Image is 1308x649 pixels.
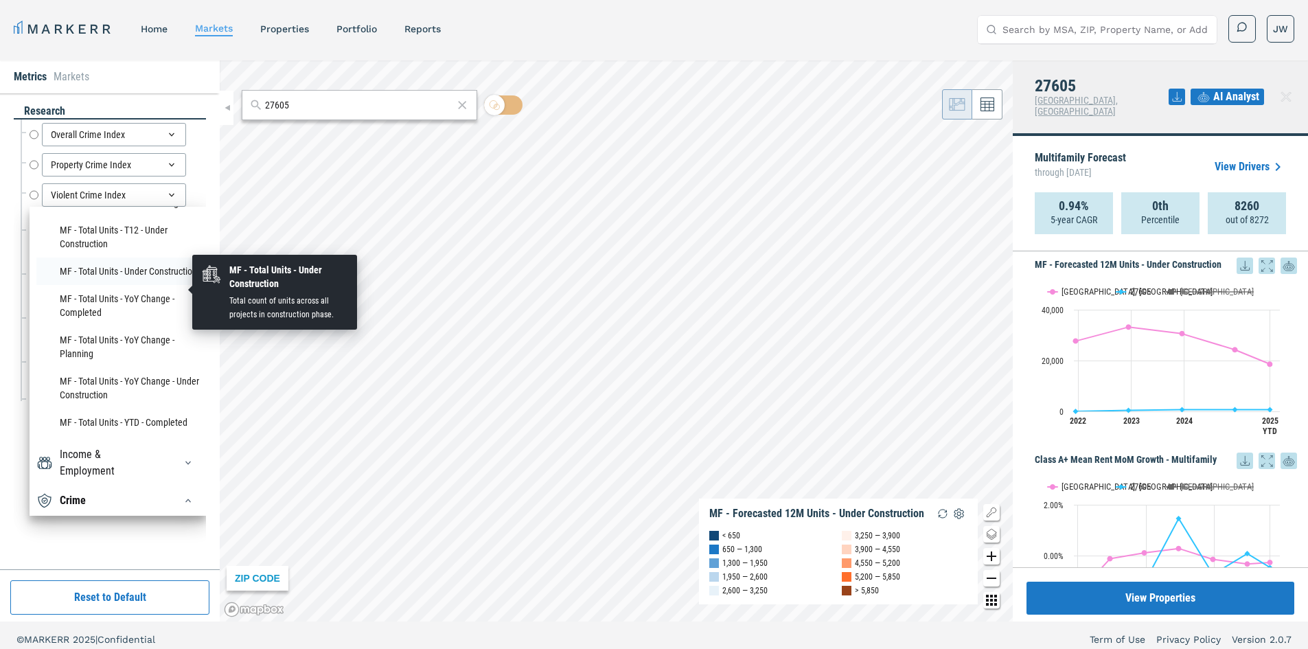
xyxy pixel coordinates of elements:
[983,570,1000,587] button: Zoom out map button
[1226,213,1269,227] p: out of 8272
[1176,545,1182,551] path: Wednesday, 14 Dec, 16:00, 0.28. Raleigh, NC.
[73,634,97,645] span: 2025 |
[951,505,967,522] img: Settings
[1051,213,1097,227] p: 5-year CAGR
[1273,22,1288,36] span: JW
[1176,416,1193,426] text: 2024
[229,263,349,291] div: MF - Total Units - Under Construction
[10,580,209,615] button: Reset to Default
[177,490,199,512] button: CrimeCrime
[1130,286,1151,297] text: 27605
[1035,274,1297,446] div: MF - Forecasted 12M Units - Under Construction. Highcharts interactive chart.
[1156,633,1221,646] a: Privacy Policy
[1123,416,1140,426] text: 2023
[1070,416,1086,426] text: 2022
[1232,407,1238,412] path: Saturday, 14 Dec, 16:00, 673. 27605.
[14,19,113,38] a: MARKERR
[1090,633,1145,646] a: Term of Use
[1267,565,1273,570] path: Thursday, 14 Aug, 17:00, -0.47. 27605.
[1126,407,1132,413] path: Wednesday, 14 Dec, 16:00, 393. 27605.
[1035,469,1287,641] svg: Interactive chart
[1235,199,1259,213] strong: 8260
[36,258,199,285] li: MF - Total Units - Under Construction
[229,294,349,321] div: Total count of units across all projects in construction phase.
[1044,501,1064,510] text: 2.00%
[265,98,453,113] input: Search by MSA or ZIP Code
[195,23,233,34] a: markets
[1048,278,1102,288] button: Show Raleigh, NC
[1126,324,1132,330] path: Wednesday, 14 Dec, 16:00, 33,202. Raleigh, NC.
[983,526,1000,543] button: Change style map button
[1245,551,1250,556] path: Saturday, 14 Dec, 16:00, 0.08. 27605.
[1267,15,1294,43] button: JW
[1232,347,1238,352] path: Saturday, 14 Dec, 16:00, 24,269. Raleigh, NC.
[855,529,900,543] div: 3,250 — 3,900
[1267,361,1272,367] path: Thursday, 14 Aug, 17:00, 18,571.5. Raleigh, NC.
[709,507,924,521] div: MF - Forecasted 12M Units - Under Construction
[1167,473,1195,483] button: Show USA
[1191,89,1264,105] button: AI Analyst
[1152,199,1169,213] strong: 0th
[855,543,900,556] div: 3,900 — 4,550
[1035,152,1126,181] p: Multifamily Forecast
[1180,407,1185,412] path: Thursday, 14 Dec, 16:00, 673. 27605.
[14,69,47,85] li: Metrics
[227,566,288,591] div: ZIP CODE
[722,570,768,584] div: 1,950 — 2,600
[1141,213,1180,227] p: Percentile
[97,634,155,645] span: Confidential
[1059,199,1089,213] strong: 0.94%
[36,446,199,479] div: Income & EmploymentIncome & Employment
[1167,278,1195,288] button: Show USA
[1002,16,1208,43] input: Search by MSA, ZIP, Property Name, or Address
[404,23,441,34] a: reports
[1062,286,1213,297] text: [GEOGRAPHIC_DATA], [GEOGRAPHIC_DATA]
[1180,331,1185,337] path: Thursday, 14 Dec, 16:00, 30,580. Raleigh, NC.
[1116,278,1152,288] button: Show 27605
[1059,407,1064,417] text: 0
[336,23,377,34] a: Portfolio
[1035,274,1287,446] svg: Interactive chart
[42,183,186,207] div: Violent Crime Index
[1267,407,1273,412] path: Thursday, 14 Aug, 17:00, 673. 27605.
[1026,582,1294,615] button: View Properties
[1108,556,1113,561] path: Monday, 14 Dec, 16:00, -0.12. Raleigh, NC.
[260,23,309,34] a: properties
[200,263,222,285] img: New Construction Multifamily
[36,326,199,367] li: MF - Total Units - YoY Change - Planning
[42,123,186,146] div: Overall Crime Index
[60,492,86,509] div: Crime
[224,602,284,617] a: Mapbox logo
[24,634,73,645] span: MARKERR
[1232,633,1292,646] a: Version 2.0.7
[1062,481,1213,492] text: [GEOGRAPHIC_DATA], [GEOGRAPHIC_DATA]
[177,452,199,474] button: Income & EmploymentIncome & Employment
[722,529,740,543] div: < 650
[36,216,199,258] li: MF - Total Units - T12 - Under Construction
[983,592,1000,608] button: Other options map button
[1035,453,1297,469] h5: Class A+ Mean Rent MoM Growth - Multifamily
[1042,356,1064,366] text: 20,000
[42,153,186,177] div: Property Crime Index
[1035,258,1297,274] h5: MF - Forecasted 12M Units - Under Construction
[1035,95,1118,117] span: [GEOGRAPHIC_DATA], [GEOGRAPHIC_DATA]
[1048,473,1102,483] button: Show Raleigh, NC
[1130,481,1151,492] text: 27605
[1116,473,1152,483] button: Show 27605
[1042,306,1064,315] text: 40,000
[1245,561,1250,567] path: Saturday, 14 Dec, 16:00, -0.33. Raleigh, NC.
[36,409,199,436] li: MF - Total Units - YTD - Completed
[36,490,199,512] div: CrimeCrime
[722,556,768,570] div: 1,300 — 1,950
[16,634,24,645] span: ©
[141,23,168,34] a: home
[855,556,900,570] div: 4,550 — 5,200
[1073,338,1079,343] path: Tuesday, 14 Dec, 16:00, 27,672. Raleigh, NC.
[14,104,206,119] div: research
[36,455,53,471] img: Income & Employment
[1142,550,1147,556] path: Tuesday, 14 Dec, 16:00, 0.11. Raleigh, NC.
[983,504,1000,521] button: Show/Hide Legend Map Button
[1213,89,1259,105] span: AI Analyst
[1035,163,1126,181] span: through [DATE]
